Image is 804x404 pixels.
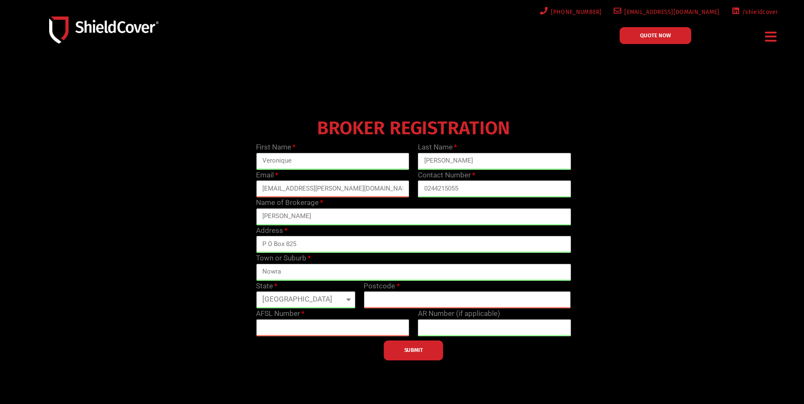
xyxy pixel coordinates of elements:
div: Menu Toggle [762,27,780,47]
span: /shieldcover [739,7,778,17]
label: Email [256,170,278,181]
label: Contact Number [418,170,475,181]
a: /shieldcover [730,7,778,17]
span: [EMAIL_ADDRESS][DOMAIN_NAME] [621,7,719,17]
label: First Name [256,142,295,153]
span: [PHONE_NUMBER] [548,7,602,17]
label: Address [256,225,287,236]
label: AFSL Number [256,308,304,319]
button: SUBMIT [384,340,443,360]
span: SUBMIT [404,349,423,351]
label: Town or Suburb [256,253,311,264]
label: Last Name [418,142,457,153]
h4: BROKER REGISTRATION [252,123,575,133]
a: [PHONE_NUMBER] [538,7,602,17]
a: [EMAIL_ADDRESS][DOMAIN_NAME] [612,7,720,17]
img: Shield-Cover-Underwriting-Australia-logo-full [49,17,159,43]
label: AR Number (if applicable) [418,308,500,319]
label: Postcode [364,281,399,292]
a: QUOTE NOW [620,27,691,44]
label: State [256,281,277,292]
span: QUOTE NOW [640,33,671,38]
label: Name of Brokerage [256,197,323,208]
